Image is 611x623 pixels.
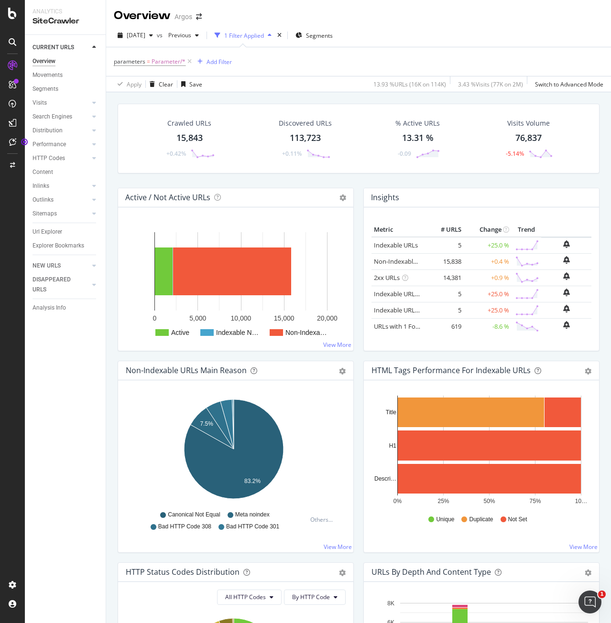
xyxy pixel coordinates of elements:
div: +0.11% [282,150,302,158]
div: URLs by Depth and Content Type [371,567,491,577]
div: HTML Tags Performance for Indexable URLs [371,365,531,375]
span: Canonical Not Equal [168,511,220,519]
iframe: Intercom live chat [578,591,601,613]
button: Save [177,76,202,92]
div: SiteCrawler [33,16,98,27]
div: Movements [33,70,63,80]
svg: A chart. [371,396,588,506]
span: Segments [306,32,333,40]
a: Overview [33,56,99,66]
span: Bad HTTP Code 308 [158,523,211,531]
a: Indexable URLs [374,241,418,249]
td: 619 [426,318,464,334]
a: Distribution [33,126,89,136]
a: Url Explorer [33,227,99,237]
div: NEW URLS [33,261,61,271]
div: -0.09 [398,150,411,158]
div: 76,837 [515,132,542,144]
td: 15,838 [426,253,464,269]
div: Apply [127,80,142,88]
div: bell-plus [563,272,570,280]
text: 25% [437,498,449,505]
text: H1 [389,442,397,449]
td: +25.0 % [464,286,512,302]
a: Indexable URLs with Bad H1 [374,290,454,298]
a: NEW URLS [33,261,89,271]
td: 5 [426,237,464,254]
td: +0.9 % [464,269,512,286]
div: Analytics [33,8,98,16]
span: Parameter/* [152,55,185,68]
button: Add Filter [194,56,232,67]
div: Url Explorer [33,227,62,237]
span: parameters [114,57,145,65]
div: 3.43 % Visits ( 77K on 2M ) [458,80,523,88]
a: Segments [33,84,99,94]
button: [DATE] [114,28,157,43]
a: CURRENT URLS [33,43,89,53]
span: Previous [164,31,191,39]
div: DISAPPEARED URLS [33,275,81,295]
div: Others... [310,516,337,524]
div: Argos [175,12,192,21]
button: Switch to Advanced Mode [531,76,603,92]
span: Bad HTTP Code 301 [226,523,279,531]
div: Outlinks [33,195,54,205]
a: Non-Indexable URLs [374,257,432,266]
a: View More [323,341,351,349]
div: Segments [33,84,58,94]
text: Indexable N… [216,329,259,336]
a: Outlinks [33,195,89,205]
td: 14,381 [426,269,464,286]
td: 5 [426,302,464,318]
div: 1 Filter Applied [224,32,264,40]
div: gear [585,569,591,576]
button: By HTTP Code [284,590,346,605]
text: 20,000 [317,314,338,322]
th: # URLS [426,223,464,237]
div: 15,843 [176,132,203,144]
svg: A chart. [126,223,342,343]
div: Visits [33,98,47,108]
text: 7.5% [200,420,213,427]
text: 0% [393,498,402,505]
text: 50% [483,498,495,505]
a: URLs with 1 Follow Inlink [374,322,444,331]
div: bell-plus [563,240,570,248]
div: Analysis Info [33,303,66,313]
a: DISAPPEARED URLS [33,275,89,295]
text: 15,000 [274,314,295,322]
a: Visits [33,98,89,108]
text: 0 [153,314,157,322]
div: Inlinks [33,181,49,191]
a: Explorer Bookmarks [33,241,99,251]
div: times [275,31,284,40]
a: View More [324,543,352,551]
th: Metric [371,223,426,237]
div: Content [33,167,53,177]
span: All HTTP Codes [225,593,266,601]
th: Change [464,223,512,237]
div: gear [339,368,346,375]
text: Non-Indexa… [285,329,327,336]
div: bell-plus [563,256,570,264]
a: Analysis Info [33,303,99,313]
text: 5,000 [189,314,206,322]
a: Performance [33,140,89,150]
div: HTTP Status Codes Distribution [126,567,240,577]
button: Previous [164,28,203,43]
div: Crawled URLs [167,118,211,128]
th: Trend [512,223,541,237]
span: 1 [598,591,606,598]
a: Movements [33,70,99,80]
div: A chart. [126,396,342,506]
div: gear [585,368,591,375]
a: Inlinks [33,181,89,191]
div: Save [189,80,202,88]
div: Overview [33,56,55,66]
div: -5.14% [506,150,524,158]
text: Active [171,329,189,336]
div: 113,723 [290,132,321,144]
span: = [147,57,150,65]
